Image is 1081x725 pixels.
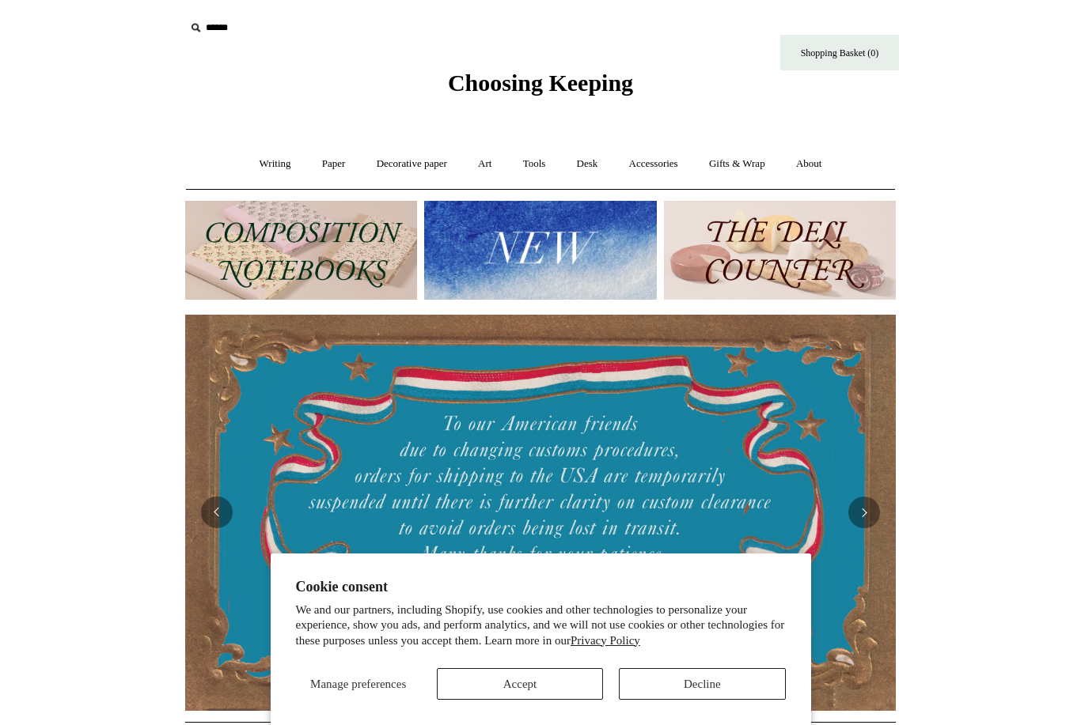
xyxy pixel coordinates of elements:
[509,143,560,185] a: Tools
[448,82,633,93] a: Choosing Keeping
[424,201,656,300] img: New.jpg__PID:f73bdf93-380a-4a35-bcfe-7823039498e1
[310,678,406,690] span: Manage preferences
[563,143,613,185] a: Desk
[782,143,836,185] a: About
[571,634,640,647] a: Privacy Policy
[448,70,633,96] span: Choosing Keeping
[615,143,692,185] a: Accessories
[296,602,786,649] p: We and our partners, including Shopify, use cookies and other technologies to personalize your ex...
[201,497,233,528] button: Previous
[308,143,360,185] a: Paper
[296,668,421,700] button: Manage preferences
[296,579,786,595] h2: Cookie consent
[464,143,506,185] a: Art
[245,143,305,185] a: Writing
[185,315,896,710] img: USA PSA .jpg__PID:33428022-6587-48b7-8b57-d7eefc91f15a
[695,143,779,185] a: Gifts & Wrap
[619,668,785,700] button: Decline
[780,35,899,70] a: Shopping Basket (0)
[664,201,896,300] img: The Deli Counter
[185,201,417,300] img: 202302 Composition ledgers.jpg__PID:69722ee6-fa44-49dd-a067-31375e5d54ec
[848,497,880,528] button: Next
[437,668,603,700] button: Accept
[362,143,461,185] a: Decorative paper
